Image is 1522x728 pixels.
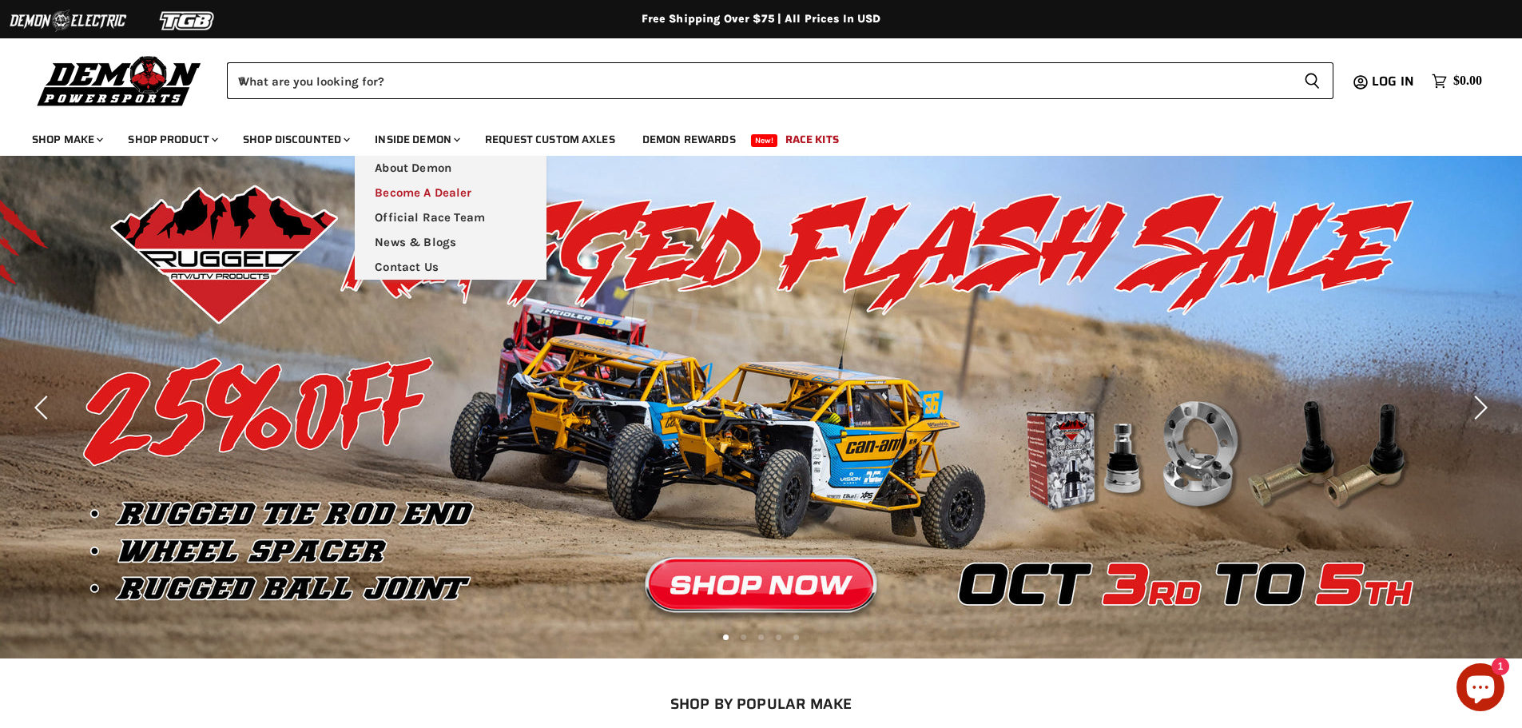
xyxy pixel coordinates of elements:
li: Page dot 5 [793,635,799,640]
ul: Main menu [355,156,546,280]
span: Log in [1372,71,1414,91]
a: Request Custom Axles [473,123,627,156]
a: $0.00 [1424,70,1490,93]
a: Contact Us [355,255,546,280]
li: Page dot 2 [741,635,746,640]
div: Free Shipping Over $75 | All Prices In USD [122,12,1401,26]
img: Demon Electric Logo 2 [8,6,128,36]
button: Next [1462,392,1494,424]
a: Shop Discounted [231,123,360,156]
input: When autocomplete results are available use up and down arrows to review and enter to select [227,62,1291,99]
span: New! [751,134,778,147]
a: Inside Demon [363,123,470,156]
li: Page dot 3 [758,635,764,640]
a: Log in [1365,74,1424,89]
form: Product [227,62,1333,99]
ul: Main menu [20,117,1478,156]
a: Become A Dealer [355,181,546,205]
a: About Demon [355,156,546,181]
li: Page dot 4 [776,635,781,640]
a: Demon Rewards [630,123,748,156]
img: TGB Logo 2 [128,6,248,36]
a: Official Race Team [355,205,546,230]
img: Demon Powersports [32,52,207,109]
h2: SHOP BY POPULAR MAKE [141,695,1381,712]
a: News & Blogs [355,230,546,255]
a: Shop Make [20,123,113,156]
li: Page dot 1 [723,635,729,640]
a: Shop Product [116,123,228,156]
span: $0.00 [1453,74,1482,89]
button: Search [1291,62,1333,99]
a: Race Kits [773,123,851,156]
button: Previous [28,392,60,424]
inbox-online-store-chat: Shopify online store chat [1452,663,1509,715]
